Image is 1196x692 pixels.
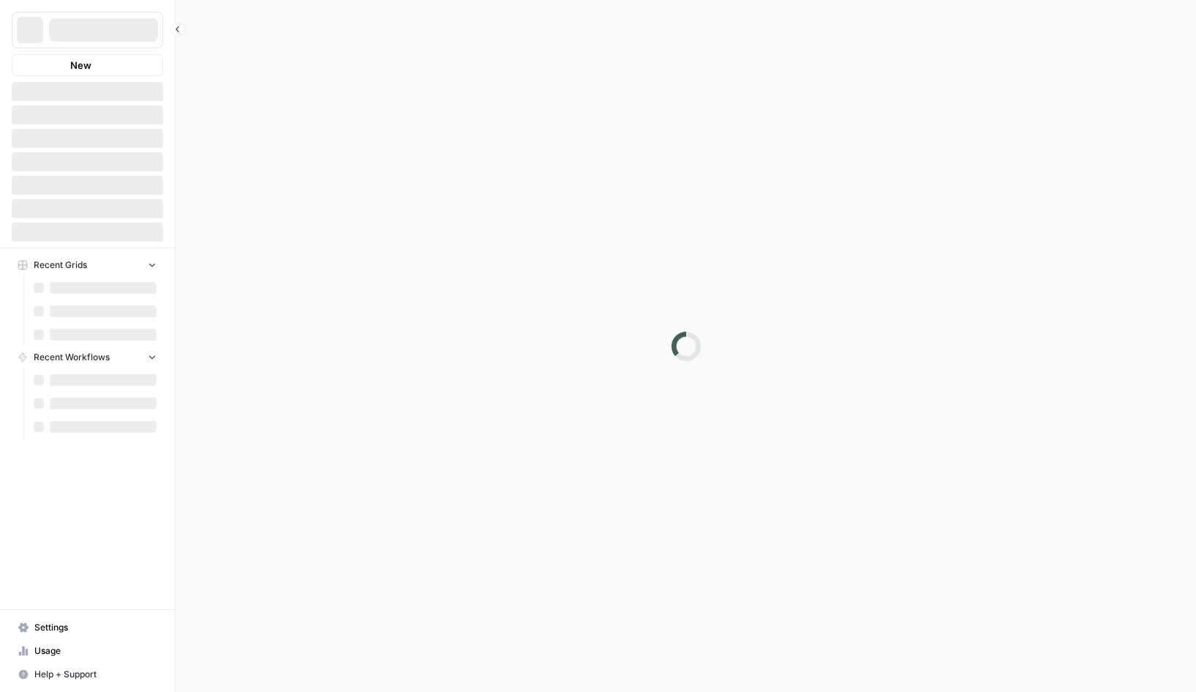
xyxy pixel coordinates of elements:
[34,351,110,364] span: Recent Workflows
[70,58,91,72] span: New
[12,616,163,639] a: Settings
[12,54,163,76] button: New
[34,621,157,634] span: Settings
[12,346,163,368] button: Recent Workflows
[12,663,163,686] button: Help + Support
[12,254,163,276] button: Recent Grids
[34,668,157,681] span: Help + Support
[34,258,87,272] span: Recent Grids
[12,639,163,663] a: Usage
[34,644,157,658] span: Usage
